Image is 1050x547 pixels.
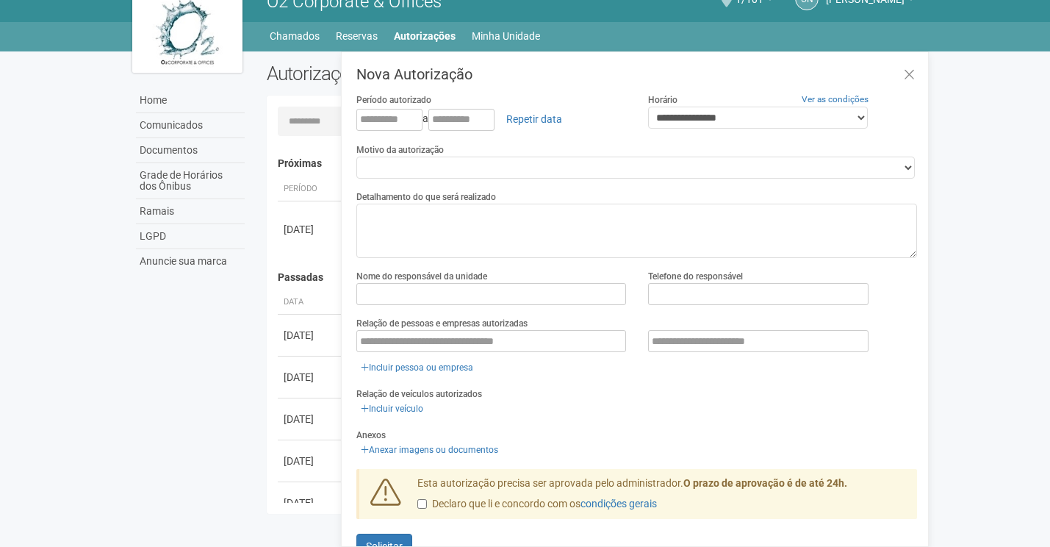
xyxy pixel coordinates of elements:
div: [DATE] [284,496,338,510]
label: Declaro que li e concordo com os [417,497,657,512]
a: condições gerais [580,498,657,510]
a: Anexar imagens ou documentos [356,442,503,458]
div: [DATE] [284,222,338,237]
a: LGPD [136,224,245,249]
label: Anexos [356,429,386,442]
h4: Próximas [278,158,907,169]
a: Anuncie sua marca [136,249,245,273]
h3: Nova Autorização [356,67,917,82]
strong: O prazo de aprovação é de até 24h. [683,477,847,489]
a: Comunicados [136,113,245,138]
div: [DATE] [284,454,338,468]
div: [DATE] [284,370,338,385]
a: Minha Unidade [472,26,540,46]
div: a [356,107,626,132]
h2: Autorizações [267,62,581,85]
div: Esta autorização precisa ser aprovada pelo administrador. [406,476,918,519]
div: [DATE] [284,412,338,426]
label: Relação de pessoas e empresas autorizadas [356,317,528,330]
label: Motivo da autorização [356,143,444,157]
a: Reservas [336,26,378,46]
label: Detalhamento do que será realizado [356,190,496,204]
a: Repetir data [497,107,572,132]
a: Ver as condições [802,94,869,104]
label: Horário [648,93,677,107]
th: Período [278,177,344,201]
label: Período autorizado [356,93,431,107]
label: Telefone do responsável [648,270,743,283]
div: [DATE] [284,328,338,343]
a: Home [136,88,245,113]
a: Incluir veículo [356,401,428,417]
label: Relação de veículos autorizados [356,387,482,401]
th: Data [278,290,344,315]
h4: Passadas [278,272,907,283]
a: Grade de Horários dos Ônibus [136,163,245,199]
a: Autorizações [394,26,456,46]
a: Documentos [136,138,245,163]
a: Incluir pessoa ou empresa [356,360,478,376]
a: Ramais [136,199,245,224]
input: Declaro que li e concordo com oscondições gerais [417,499,427,509]
label: Nome do responsável da unidade [356,270,487,283]
a: Chamados [270,26,320,46]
